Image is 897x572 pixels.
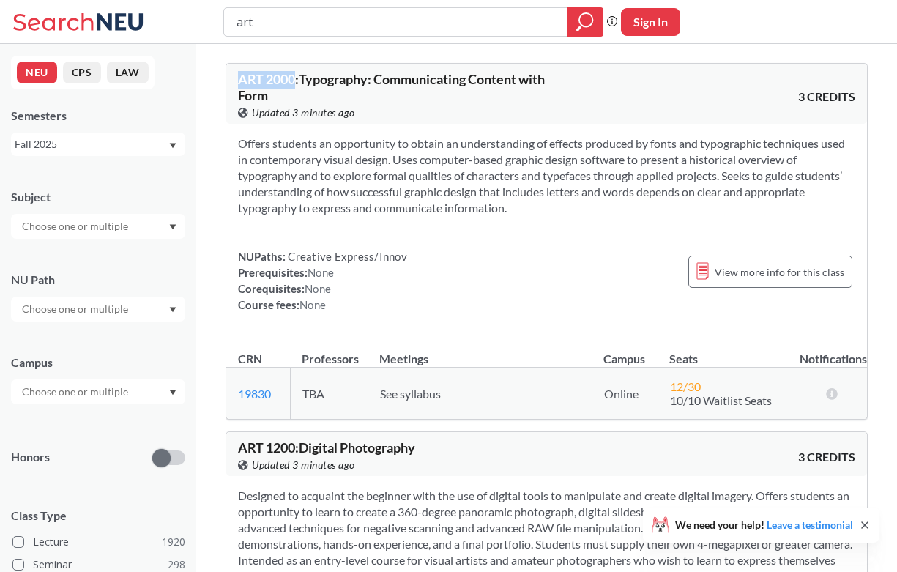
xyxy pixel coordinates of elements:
div: Campus [11,354,185,371]
span: 10/10 Waitlist Seats [670,393,772,407]
span: 3 CREDITS [798,89,855,105]
th: Meetings [368,336,592,368]
input: Class, professor, course number, "phrase" [235,10,557,34]
button: CPS [63,62,101,83]
div: NU Path [11,272,185,288]
div: Dropdown arrow [11,297,185,322]
span: None [305,282,331,295]
td: Online [592,368,658,420]
th: Campus [592,336,658,368]
span: See syllabus [380,387,441,401]
span: 3 CREDITS [798,449,855,465]
a: 19830 [238,387,271,401]
input: Choose one or multiple [15,218,138,235]
span: Creative Express/Innov [286,250,407,263]
button: LAW [107,62,149,83]
span: ART 2000 : Typography: Communicating Content with Form [238,71,545,103]
td: TBA [290,368,368,420]
div: Subject [11,189,185,205]
p: Honors [11,449,50,466]
div: NUPaths: Prerequisites: Corequisites: Course fees: [238,248,407,313]
label: Lecture [12,532,185,551]
button: NEU [17,62,57,83]
span: 12 / 30 [670,379,701,393]
span: Updated 3 minutes ago [252,457,355,473]
section: Offers students an opportunity to obtain an understanding of effects produced by fonts and typogr... [238,135,855,216]
div: CRN [238,351,262,367]
svg: Dropdown arrow [169,143,176,149]
th: Seats [658,336,800,368]
svg: Dropdown arrow [169,224,176,230]
span: Class Type [11,508,185,524]
div: Fall 2025Dropdown arrow [11,133,185,156]
a: Leave a testimonial [767,519,853,531]
th: Professors [290,336,368,368]
span: Updated 3 minutes ago [252,105,355,121]
span: ART 1200 : Digital Photography [238,439,415,456]
svg: magnifying glass [576,12,594,32]
div: Fall 2025 [15,136,168,152]
div: Semesters [11,108,185,124]
div: Dropdown arrow [11,214,185,239]
th: Notifications [800,336,867,368]
svg: Dropdown arrow [169,390,176,395]
div: Dropdown arrow [11,379,185,404]
span: We need your help! [675,520,853,530]
svg: Dropdown arrow [169,307,176,313]
div: magnifying glass [567,7,603,37]
span: 1920 [162,534,185,550]
span: None [308,266,334,279]
span: None [299,298,326,311]
button: Sign In [621,8,680,36]
span: View more info for this class [715,263,844,281]
input: Choose one or multiple [15,383,138,401]
input: Choose one or multiple [15,300,138,318]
